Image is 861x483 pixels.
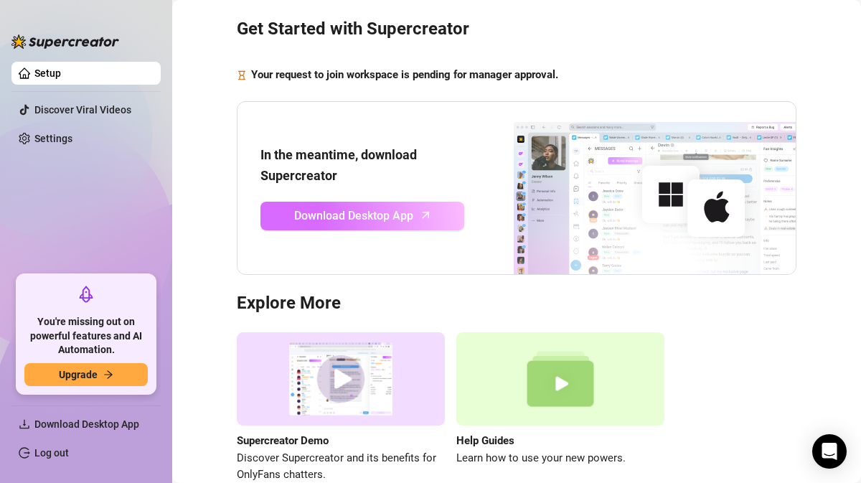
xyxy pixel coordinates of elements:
span: Download Desktop App [294,207,413,225]
strong: In the meantime, download Supercreator [260,147,417,182]
img: logo-BBDzfeDw.svg [11,34,119,49]
a: Setup [34,67,61,79]
span: arrow-right [103,370,113,380]
a: Log out [34,447,69,459]
button: Upgradearrow-right [24,363,148,386]
div: Open Intercom Messenger [812,434,847,469]
span: hourglass [237,67,247,84]
h3: Get Started with Supercreator [237,18,796,41]
h3: Explore More [237,292,796,315]
span: download [19,418,30,430]
strong: Help Guides [456,434,514,447]
span: Learn how to use your new powers. [456,450,664,467]
span: Upgrade [59,369,98,380]
img: supercreator demo [237,332,445,426]
a: Download Desktop Apparrow-up [260,202,464,230]
img: help guides [456,332,664,426]
strong: Supercreator Demo [237,434,329,447]
span: rocket [77,286,95,303]
span: You're missing out on powerful features and AI Automation. [24,315,148,357]
span: arrow-up [418,207,434,223]
img: download app [464,102,796,274]
span: Download Desktop App [34,418,139,430]
strong: Your request to join workspace is pending for manager approval. [251,68,558,81]
a: Settings [34,133,72,144]
a: Discover Viral Videos [34,104,131,116]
